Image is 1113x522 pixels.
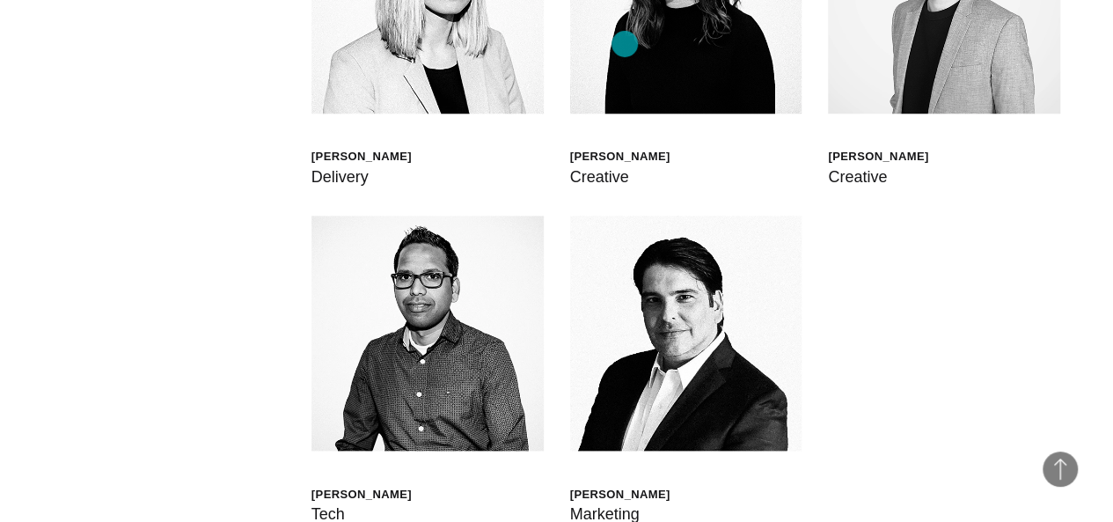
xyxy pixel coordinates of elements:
img: Mauricio Sauma [570,216,802,451]
div: [PERSON_NAME] [570,487,670,502]
div: [PERSON_NAME] [311,487,412,502]
div: Creative [570,165,670,189]
div: [PERSON_NAME] [311,149,412,164]
img: Santhana Krishnan [311,216,544,451]
div: Delivery [311,165,412,189]
div: Creative [828,165,928,189]
div: [PERSON_NAME] [570,149,670,164]
button: Back to Top [1043,452,1078,487]
div: [PERSON_NAME] [828,149,928,164]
